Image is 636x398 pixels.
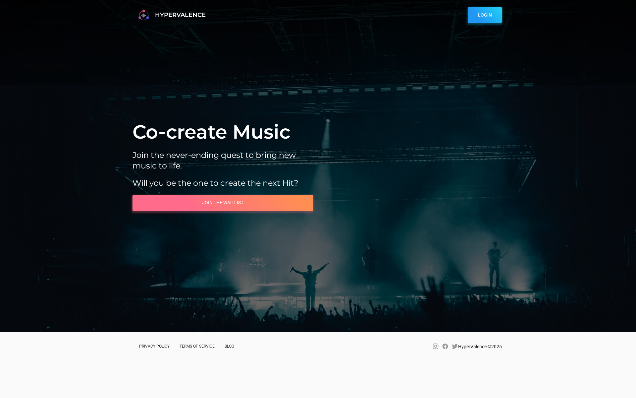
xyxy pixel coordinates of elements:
[134,8,219,22] button: HYPERVALENCE
[432,337,502,355] div: HyperValence © 2025
[134,339,175,354] a: Privacy Policy
[220,339,239,354] a: Blog
[132,178,313,188] h5: Will you be the one to create the next Hit?
[142,199,303,207] span: Join The Waitlist
[132,120,290,143] strong: Co-create Music
[468,7,502,23] button: LOGIN
[132,200,313,205] a: Join The Waitlist
[175,339,220,354] a: Terms of Service
[132,150,313,171] h5: Join the never-ending quest to bring new music to life.
[132,195,313,211] button: Join The Waitlist
[478,11,492,19] span: LOGIN
[137,10,216,20] span: HYPERVALENCE
[138,10,149,20] img: logo.png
